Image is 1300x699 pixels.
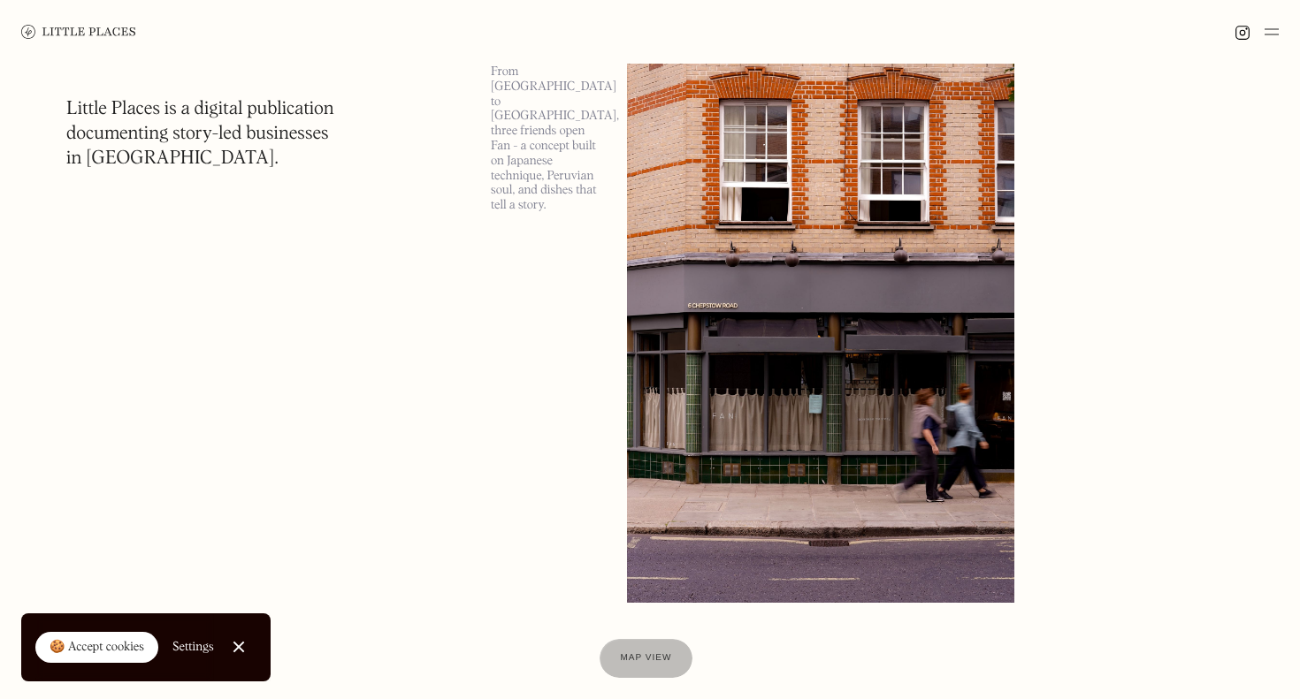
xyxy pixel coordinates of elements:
[627,43,1014,603] img: Fan
[621,653,672,663] span: Map view
[35,632,158,664] a: 🍪 Accept cookies
[238,647,239,648] div: Close Cookie Popup
[172,641,214,653] div: Settings
[172,627,214,667] a: Settings
[50,639,144,657] div: 🍪 Accept cookies
[221,629,256,665] a: Close Cookie Popup
[600,639,693,678] a: Map view
[66,97,334,171] h1: Little Places is a digital publication documenting story-led businesses in [GEOGRAPHIC_DATA].
[491,65,606,213] p: From [GEOGRAPHIC_DATA] to [GEOGRAPHIC_DATA], three friends open Fan - a concept built on Japanese...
